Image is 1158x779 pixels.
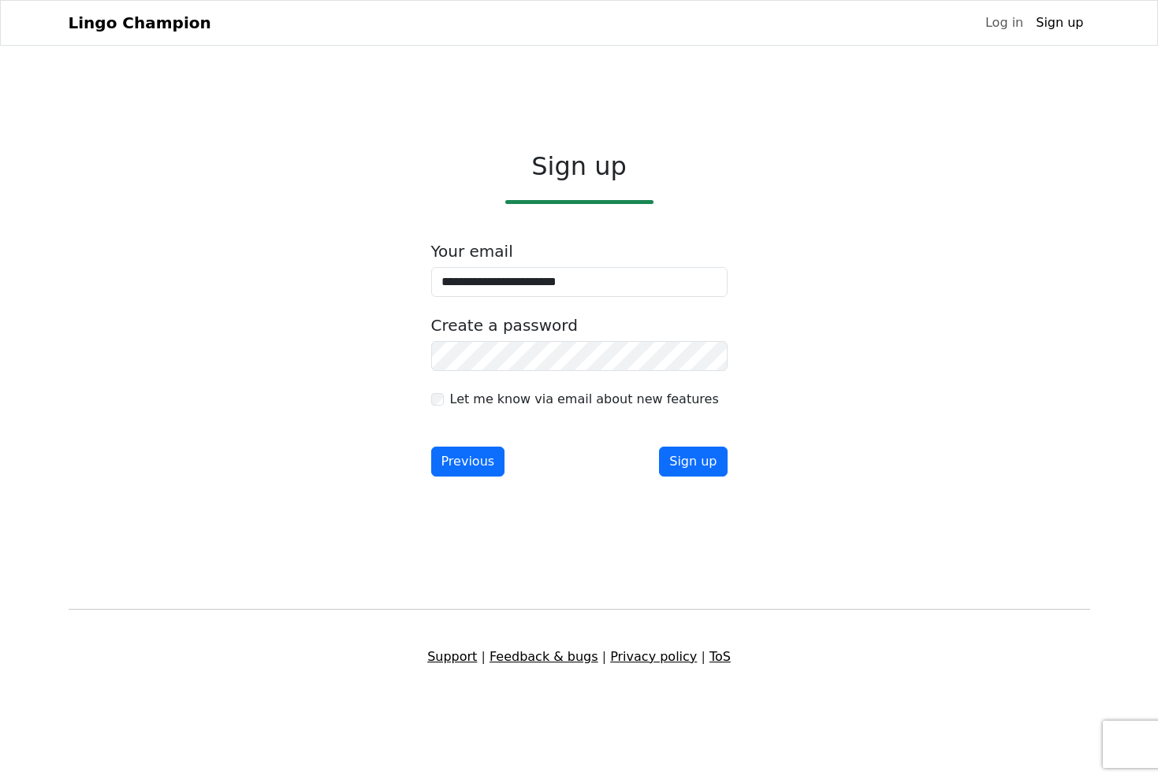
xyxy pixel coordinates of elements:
button: Sign up [659,447,727,477]
div: | | | [59,647,1100,666]
a: Support [427,649,477,664]
a: Privacy policy [610,649,697,664]
a: ToS [709,649,731,664]
label: Create a password [431,316,578,335]
a: Lingo Champion [69,7,211,39]
button: Previous [431,447,505,477]
a: Log in [979,7,1030,39]
label: Let me know via email about new features [450,390,719,409]
a: Sign up [1030,7,1089,39]
h2: Sign up [431,151,728,181]
a: Feedback & bugs [490,649,598,664]
label: Your email [431,242,513,261]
